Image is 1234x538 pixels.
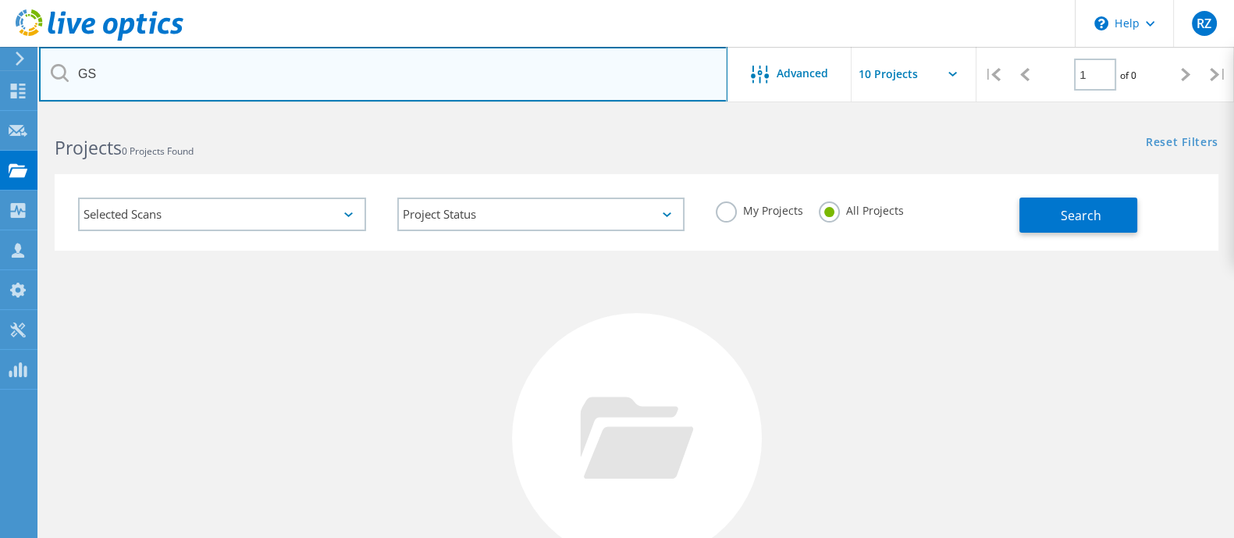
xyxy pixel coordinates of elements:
a: Reset Filters [1146,137,1218,150]
span: Search [1061,207,1101,224]
input: Search projects by name, owner, ID, company, etc [39,47,727,102]
div: | [976,47,1008,102]
a: Live Optics Dashboard [16,33,183,44]
button: Search [1019,198,1137,233]
span: 0 Projects Found [122,144,194,158]
span: of 0 [1120,69,1136,82]
b: Projects [55,135,122,160]
div: Project Status [397,198,685,231]
div: Selected Scans [78,198,366,231]
svg: \n [1094,16,1108,30]
label: My Projects [716,201,803,216]
span: Advanced [777,68,828,79]
label: All Projects [819,201,904,216]
div: | [1202,47,1234,102]
span: RZ [1197,17,1211,30]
